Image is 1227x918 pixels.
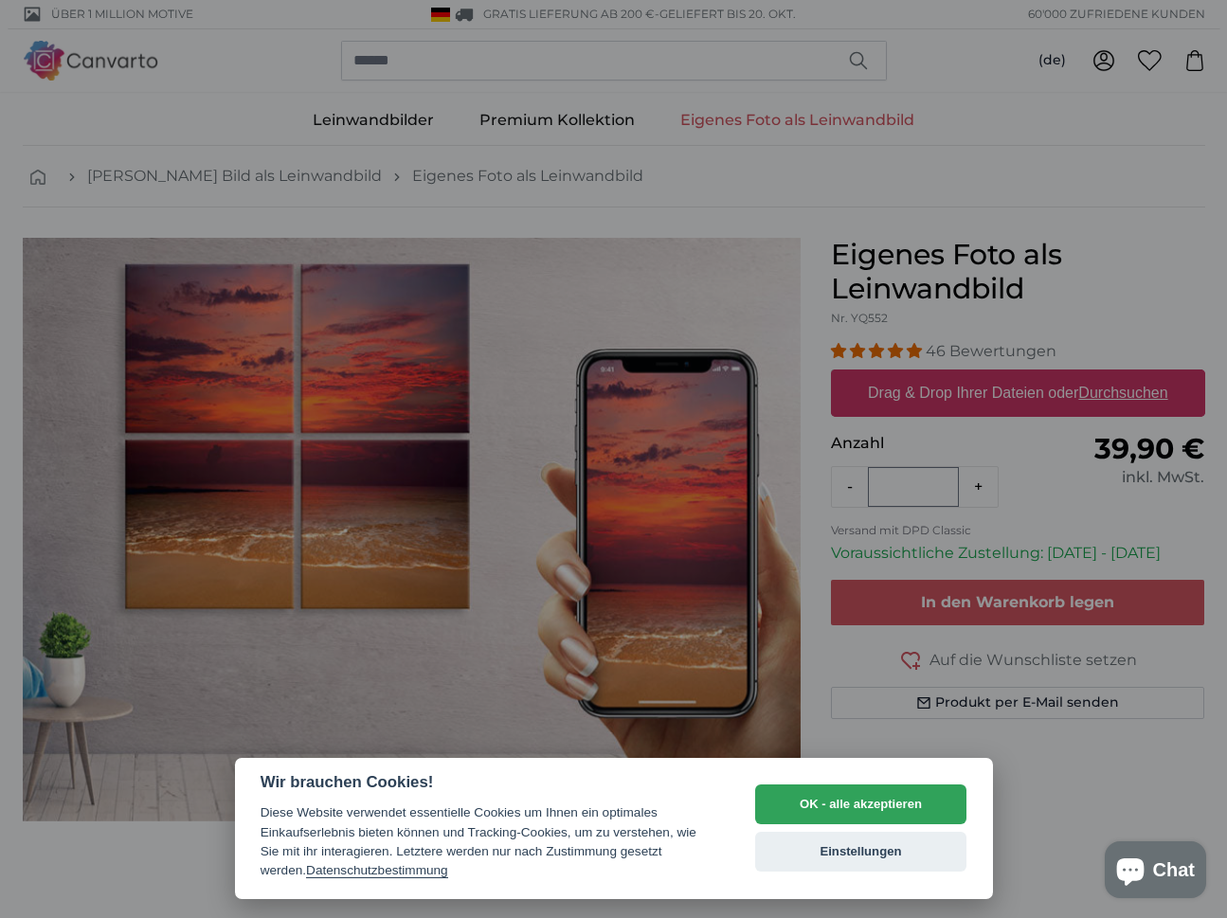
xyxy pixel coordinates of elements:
button: OK - alle akzeptieren [755,784,967,824]
a: Datenschutzbestimmung [306,863,448,878]
inbox-online-store-chat: Onlineshop-Chat von Shopify [1099,841,1212,903]
button: Einstellungen [755,832,967,872]
h2: Wir brauchen Cookies! [261,773,719,792]
div: Diese Website verwendet essentielle Cookies um Ihnen ein optimales Einkaufserlebnis bieten können... [261,803,719,881]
